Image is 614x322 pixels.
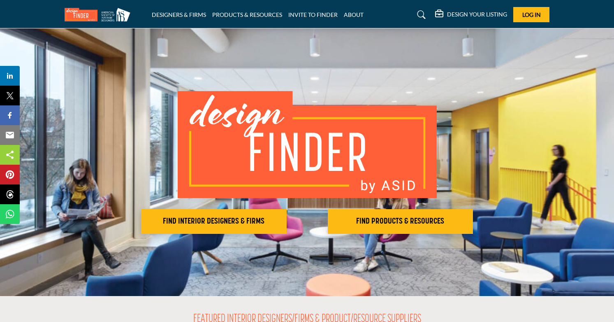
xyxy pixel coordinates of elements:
button: FIND INTERIOR DESIGNERS & FIRMS [141,209,287,234]
h2: FIND INTERIOR DESIGNERS & FIRMS [144,217,284,226]
a: PRODUCTS & RESOURCES [212,11,282,18]
a: DESIGNERS & FIRMS [152,11,206,18]
span: Log In [522,11,541,18]
a: ABOUT [344,11,364,18]
button: FIND PRODUCTS & RESOURCES [328,209,473,234]
a: INVITE TO FINDER [288,11,338,18]
img: image [178,91,437,198]
a: Search [409,8,431,21]
img: Site Logo [65,8,134,21]
h5: DESIGN YOUR LISTING [447,11,507,18]
div: DESIGN YOUR LISTING [435,10,507,20]
h2: FIND PRODUCTS & RESOURCES [330,217,471,226]
button: Log In [513,7,549,22]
